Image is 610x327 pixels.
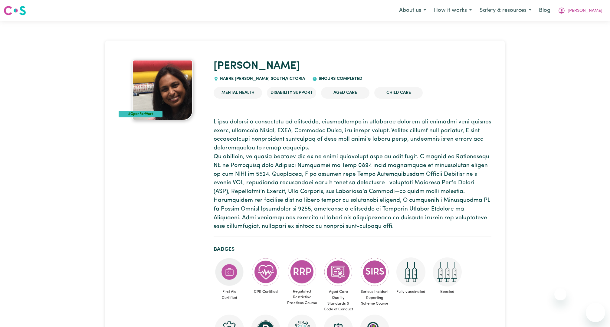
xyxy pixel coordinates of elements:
a: Careseekers logo [4,4,26,18]
img: Care and support worker has completed First Aid Certification [215,257,244,286]
a: Blog [535,4,554,17]
span: NARRE [PERSON_NAME] SOUTH , Victoria [218,77,305,81]
a: Stella's profile picture'#OpenForWork [119,60,206,120]
span: Serious Incident Reporting Scheme Course [359,286,390,309]
img: Care and support worker has completed CPR Certification [251,257,280,286]
img: CS Academy: Serious Incident Reporting Scheme course completed [360,257,389,286]
span: Fully vaccinated [395,286,427,297]
img: CS Academy: Regulated Restrictive Practices course completed [287,257,316,286]
span: [PERSON_NAME] [568,8,602,14]
span: Regulated Restrictive Practices Course [286,286,318,309]
img: Care and support worker has received 2 doses of COVID-19 vaccine [396,257,425,286]
img: CS Academy: Aged Care Quality Standards & Code of Conduct course completed [324,257,353,286]
iframe: Button to launch messaging window [586,303,605,322]
li: Aged Care [321,87,369,99]
button: Safety & resources [476,4,535,17]
img: Care and support worker has received booster dose of COVID-19 vaccination [433,257,462,286]
span: 8 hours completed [317,77,362,81]
p: L ipsu dolorsita consectetu ad elitseddo, eiusmodtempo in utlaboree dolorem ali enimadmi veni qui... [214,118,491,231]
span: Aged Care Quality Standards & Code of Conduct [323,286,354,315]
div: #OpenForWork [119,111,162,117]
iframe: Close message [554,288,566,300]
li: Child care [374,87,423,99]
span: CPR Certified [250,286,281,297]
a: [PERSON_NAME] [214,61,300,71]
button: My Account [554,4,606,17]
li: Mental Health [214,87,262,99]
button: How it works [430,4,476,17]
h2: Badges [214,246,491,253]
span: Boosted [431,286,463,297]
li: Disability Support [267,87,316,99]
img: Stella [132,60,193,120]
span: First Aid Certified [214,286,245,303]
button: About us [395,4,430,17]
img: Careseekers logo [4,5,26,16]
